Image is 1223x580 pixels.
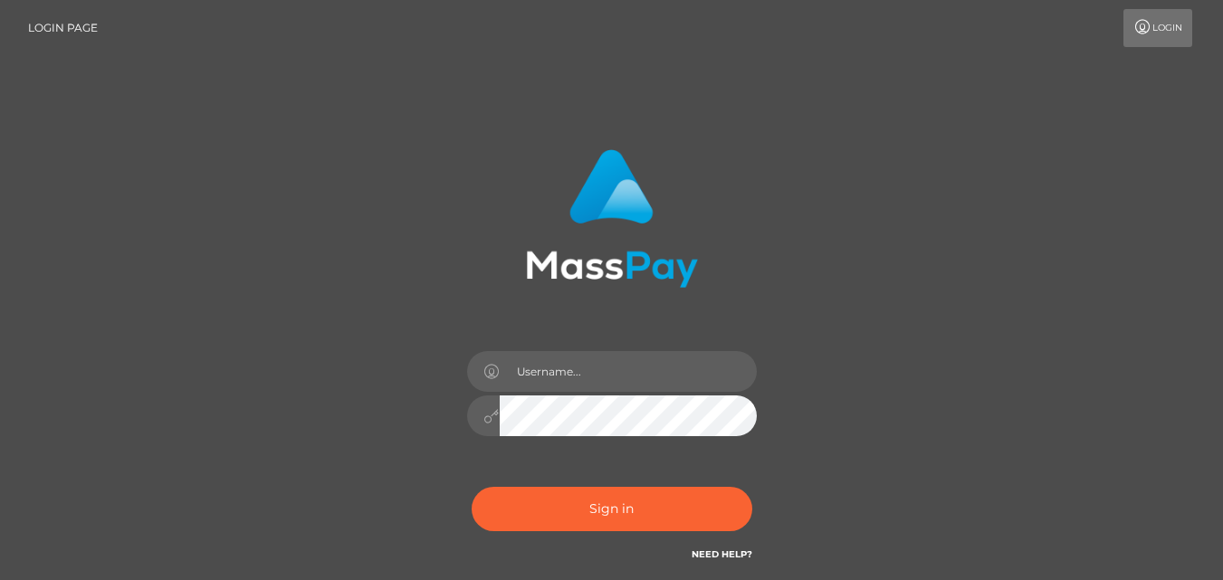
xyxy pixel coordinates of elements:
[28,9,98,47] a: Login Page
[526,149,698,288] img: MassPay Login
[1123,9,1192,47] a: Login
[692,548,752,560] a: Need Help?
[500,351,757,392] input: Username...
[472,487,752,531] button: Sign in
